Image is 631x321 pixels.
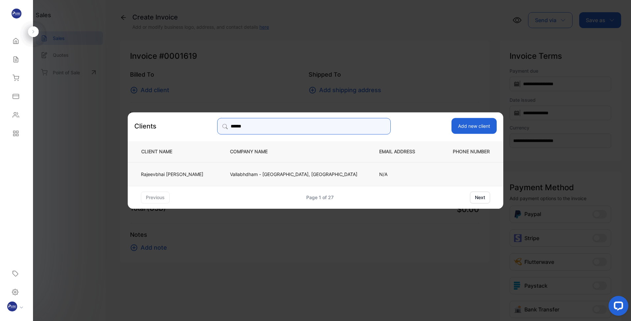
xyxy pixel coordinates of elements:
p: Clients [134,121,156,131]
p: EMAIL ADDRESS [379,148,426,155]
p: CLIENT NAME [139,148,208,155]
img: profile [7,302,17,311]
p: N/A [379,171,426,178]
p: COMPANY NAME [230,148,357,155]
button: next [470,192,490,203]
button: Add new client [451,118,497,134]
button: previous [141,192,170,203]
p: PHONE NUMBER [448,148,492,155]
p: Vallabhdham - [GEOGRAPHIC_DATA], [GEOGRAPHIC_DATA] [230,171,357,178]
p: Rajeevbhai [PERSON_NAME] [141,171,203,178]
img: logo [12,9,21,18]
div: Page 1 of 27 [306,194,334,201]
iframe: LiveChat chat widget [603,293,631,321]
